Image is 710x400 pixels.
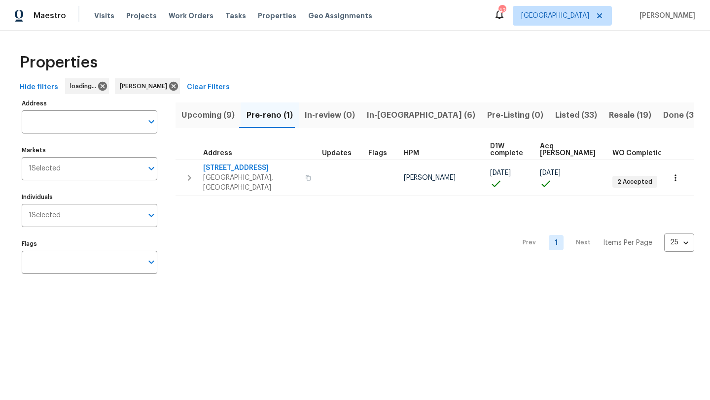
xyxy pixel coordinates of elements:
[368,150,387,157] span: Flags
[29,211,61,220] span: 1 Selected
[187,81,230,94] span: Clear Filters
[613,178,656,186] span: 2 Accepted
[183,78,234,97] button: Clear Filters
[487,108,543,122] span: Pre-Listing (0)
[144,115,158,129] button: Open
[540,143,596,157] span: Acq [PERSON_NAME]
[404,174,456,181] span: [PERSON_NAME]
[203,163,299,173] span: [STREET_ADDRESS]
[20,81,58,94] span: Hide filters
[22,100,157,106] label: Address
[225,12,246,19] span: Tasks
[16,78,62,97] button: Hide filters
[404,150,419,157] span: HPM
[22,147,157,153] label: Markets
[308,11,372,21] span: Geo Assignments
[120,81,171,91] span: [PERSON_NAME]
[22,194,157,200] label: Individuals
[247,108,293,122] span: Pre-reno (1)
[367,108,475,122] span: In-[GEOGRAPHIC_DATA] (6)
[498,6,505,16] div: 43
[636,11,695,21] span: [PERSON_NAME]
[322,150,352,157] span: Updates
[65,78,109,94] div: loading...
[549,235,564,250] a: Goto page 1
[203,150,232,157] span: Address
[20,58,98,67] span: Properties
[94,11,114,21] span: Visits
[490,143,523,157] span: D1W complete
[603,238,652,248] p: Items Per Page
[609,108,651,122] span: Resale (19)
[540,169,561,176] span: [DATE]
[70,81,100,91] span: loading...
[555,108,597,122] span: Listed (33)
[258,11,296,21] span: Properties
[305,108,355,122] span: In-review (0)
[513,202,694,284] nav: Pagination Navigation
[521,11,589,21] span: [GEOGRAPHIC_DATA]
[144,162,158,175] button: Open
[181,108,235,122] span: Upcoming (9)
[490,169,511,176] span: [DATE]
[34,11,66,21] span: Maestro
[203,173,299,193] span: [GEOGRAPHIC_DATA], [GEOGRAPHIC_DATA]
[663,108,708,122] span: Done (350)
[612,150,667,157] span: WO Completion
[29,165,61,173] span: 1 Selected
[144,255,158,269] button: Open
[664,230,694,255] div: 25
[22,241,157,247] label: Flags
[144,208,158,222] button: Open
[115,78,180,94] div: [PERSON_NAME]
[126,11,157,21] span: Projects
[169,11,213,21] span: Work Orders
